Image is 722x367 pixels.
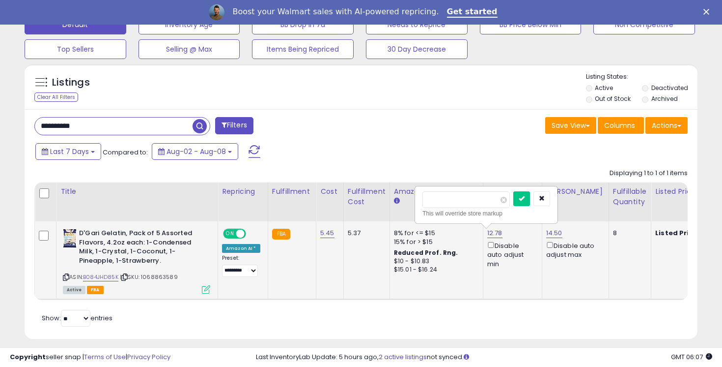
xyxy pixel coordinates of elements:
[595,94,631,103] label: Out of Stock
[545,117,596,134] button: Save View
[139,39,240,59] button: Selling @ Max
[366,39,468,59] button: 30 Day Decrease
[613,229,643,238] div: 8
[10,353,170,362] div: seller snap | |
[348,229,382,238] div: 5.37
[222,244,260,253] div: Amazon AI *
[60,186,214,197] div: Title
[215,117,253,134] button: Filters
[320,186,339,197] div: Cost
[613,186,647,207] div: Fulfillable Quantity
[152,143,238,160] button: Aug-02 - Aug-08
[604,121,635,130] span: Columns
[83,273,118,281] a: B084JHD85K
[209,4,224,20] img: Profile image for Adrian
[422,209,550,218] div: This will override store markup
[394,257,475,266] div: $10 - $10.83
[379,352,427,362] a: 2 active listings
[34,92,78,102] div: Clear All Filters
[103,148,148,157] span: Compared to:
[655,228,700,238] b: Listed Price:
[245,230,260,238] span: OFF
[232,7,439,17] div: Boost your Walmart sales with AI-powered repricing.
[703,9,713,15] div: Close
[224,230,236,238] span: ON
[35,143,101,160] button: Last 7 Days
[52,76,90,90] h5: Listings
[546,186,605,197] div: [PERSON_NAME]
[272,229,290,240] small: FBA
[651,84,688,92] label: Deactivated
[10,352,46,362] strong: Copyright
[394,197,400,206] small: Amazon Fees.
[50,147,89,156] span: Last 7 Days
[546,240,601,259] div: Disable auto adjust max
[598,117,644,134] button: Columns
[610,169,688,178] div: Displaying 1 to 1 of 1 items
[222,186,264,197] div: Repricing
[84,352,126,362] a: Terms of Use
[222,255,260,277] div: Preset:
[595,84,613,92] label: Active
[63,229,77,248] img: 51BzyBwxrSL._SL40_.jpg
[79,229,198,268] b: D'Gari Gelatin, Pack of 5 Assorted Flavors, 4.2oz each: 1-Condensed Milk, 1-Crystal, 1-Coconut, 1...
[63,229,210,293] div: ASIN:
[120,273,178,281] span: | SKU: 1068863589
[546,228,562,238] a: 14.50
[252,39,354,59] button: Items Being Repriced
[447,7,498,18] a: Get started
[320,228,334,238] a: 5.45
[63,286,85,294] span: All listings currently available for purchase on Amazon
[167,147,226,156] span: Aug-02 - Aug-08
[127,352,170,362] a: Privacy Policy
[394,186,479,197] div: Amazon Fees
[651,94,678,103] label: Archived
[25,39,126,59] button: Top Sellers
[586,72,698,82] p: Listing States:
[394,248,458,257] b: Reduced Prof. Rng.
[348,186,386,207] div: Fulfillment Cost
[256,353,713,362] div: Last InventoryLab Update: 5 hours ago, not synced.
[394,229,475,238] div: 8% for <= $15
[645,117,688,134] button: Actions
[272,186,312,197] div: Fulfillment
[394,238,475,246] div: 15% for > $15
[487,228,502,238] a: 12.78
[394,266,475,274] div: $15.01 - $16.24
[487,240,534,269] div: Disable auto adjust min
[87,286,104,294] span: FBA
[42,313,112,323] span: Show: entries
[671,352,712,362] span: 2025-08-16 06:07 GMT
